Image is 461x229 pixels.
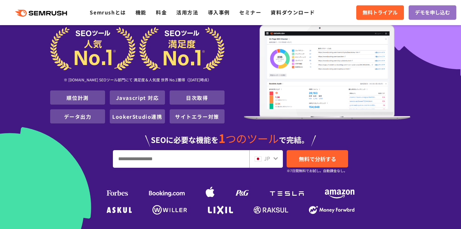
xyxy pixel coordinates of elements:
[135,8,146,16] a: 機能
[50,70,225,90] div: ※ [DOMAIN_NAME] SEOツール部門にて 満足度＆人気度 世界 No.1獲得（[DATE]時点）
[287,150,348,167] a: 無料で分析する
[287,168,347,174] small: ※7日間無料でお試し。自動課金なし。
[264,155,270,162] span: JP
[116,94,159,101] a: Javascript 対応
[156,8,167,16] a: 料金
[50,126,411,147] div: SEOに必要な機能を
[279,134,309,145] span: で完結。
[415,8,450,17] span: デモを申し込む
[219,129,225,146] span: 1
[356,5,404,20] a: 無料トライアル
[66,94,88,101] a: 順位計測
[208,8,230,16] a: 導入事例
[112,113,162,120] a: LookerStudio連携
[64,113,92,120] a: データ出力
[113,150,249,167] input: URL、キーワードを入力してください
[90,8,126,16] a: Semrushとは
[175,113,219,120] a: サイトエラー対策
[176,8,198,16] a: 活用方法
[186,94,208,101] a: 日次取得
[409,5,456,20] a: デモを申し込む
[299,155,336,163] span: 無料で分析する
[271,8,315,16] a: 資料ダウンロード
[239,8,261,16] a: セミナー
[225,131,279,146] span: つのツール
[363,8,398,17] span: 無料トライアル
